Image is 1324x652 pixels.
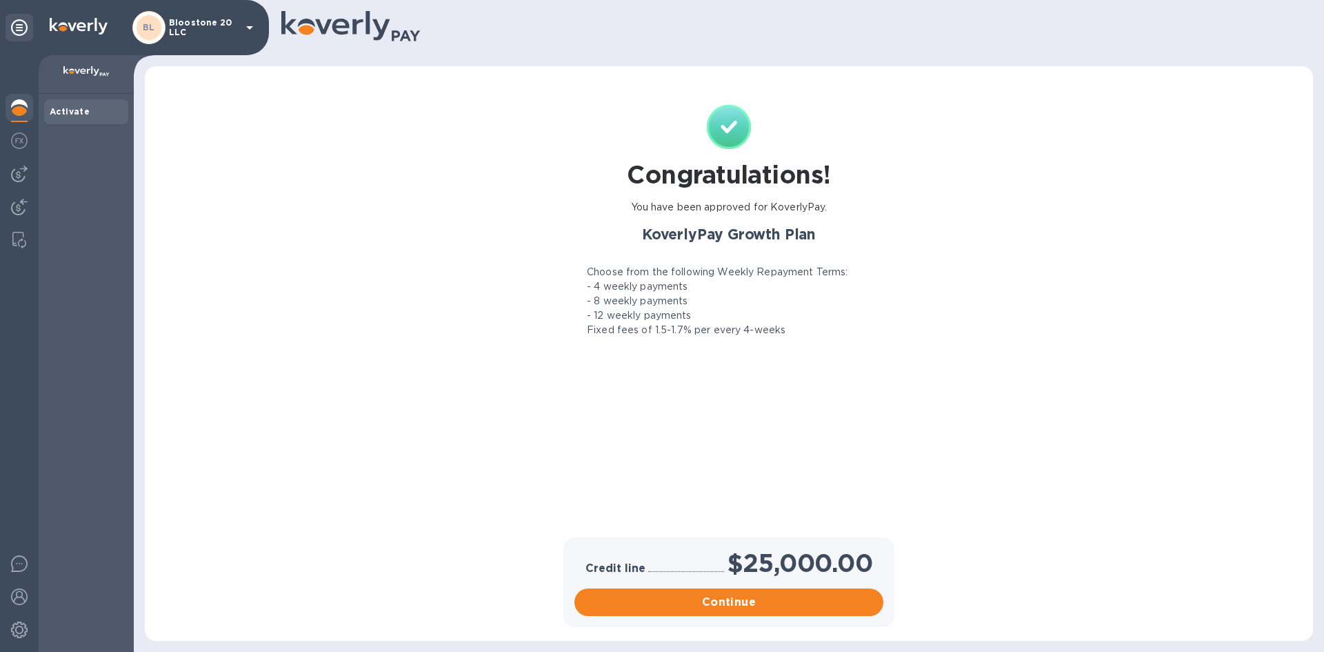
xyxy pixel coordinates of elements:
[727,549,872,577] h1: $25,000.00
[50,18,108,34] img: Logo
[631,200,827,215] p: You have been approved for KoverlyPay.
[50,106,90,117] b: Activate
[6,14,33,41] div: Unpin categories
[627,160,830,189] h1: Congratulations!
[566,226,892,243] h2: KoverlyPay Growth Plan
[169,18,238,37] p: Bloostone 20 LLC
[587,308,692,323] p: - 12 weekly payments
[587,323,785,337] p: Fixed fees of 1.5-1.7% per every 4-weeks
[587,265,847,279] p: Choose from the following Weekly Repayment Terms:
[587,294,688,308] p: - 8 weekly payments
[585,562,645,575] h3: Credit line
[585,594,872,611] span: Continue
[143,22,155,32] b: BL
[11,132,28,149] img: Foreign exchange
[587,279,688,294] p: - 4 weekly payments
[574,589,883,616] button: Continue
